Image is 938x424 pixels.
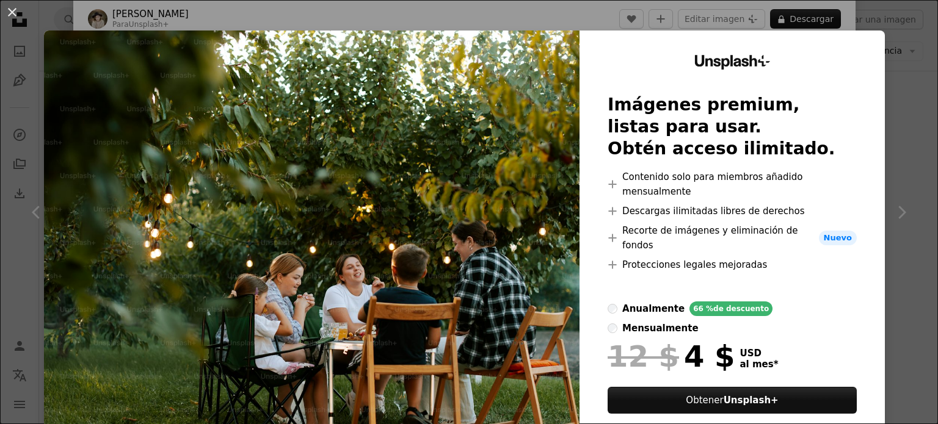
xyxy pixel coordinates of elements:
[622,321,698,336] div: mensualmente
[622,301,685,316] div: anualmente
[608,170,857,199] li: Contenido solo para miembros añadido mensualmente
[608,304,617,314] input: anualmente66 %de descuento
[608,340,735,372] div: 4 $
[608,340,679,372] span: 12 $
[740,348,779,359] span: USD
[608,257,857,272] li: Protecciones legales mejoradas
[689,301,773,316] div: 66 % de descuento
[608,94,857,160] h2: Imágenes premium, listas para usar. Obtén acceso ilimitado.
[608,204,857,218] li: Descargas ilimitadas libres de derechos
[724,395,779,406] strong: Unsplash+
[608,387,857,414] button: ObtenerUnsplash+
[608,323,617,333] input: mensualmente
[740,359,779,370] span: al mes *
[608,223,857,253] li: Recorte de imágenes y eliminación de fondos
[819,231,857,245] span: Nuevo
